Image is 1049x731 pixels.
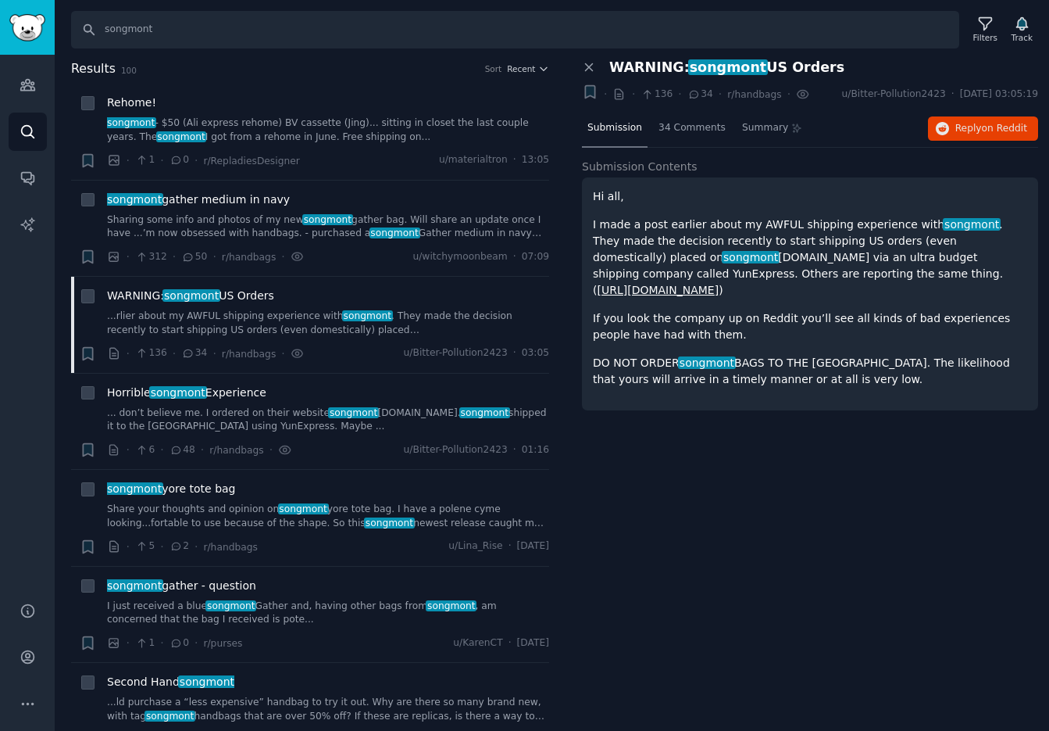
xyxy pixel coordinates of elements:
span: songmont [426,600,476,611]
span: · [194,635,198,651]
img: GummySearch logo [9,14,45,41]
p: I made a post earlier about my AWFUL shipping experience with . They made the decision recently t... [593,217,1027,299]
span: · [212,249,216,265]
span: songmont [722,251,780,263]
span: r/handbags [727,89,781,100]
span: 5 [135,539,155,554]
span: songmont [156,131,207,142]
span: · [269,442,273,458]
span: Summary [742,121,788,135]
span: 0 [169,153,189,167]
span: r/handbags [209,445,263,456]
span: songmont [302,214,353,225]
span: · [513,250,516,264]
a: songmontgather - question [107,578,256,594]
span: · [160,442,163,458]
span: gather - question [107,578,256,594]
span: · [281,249,284,265]
div: Sort [485,63,502,74]
span: r/RepladiesDesigner [203,156,299,167]
a: songmontgather medium in navy [107,192,290,208]
span: Second Hand [107,674,234,690]
span: 07:09 [522,250,549,264]
span: songmont [369,228,420,238]
span: songmont [178,675,236,688]
a: WARNING:songmontUS Orders [107,288,274,304]
span: u/Bitter-Pollution2423 [404,443,508,457]
span: · [719,86,722,102]
span: WARNING: US Orders [107,288,274,304]
span: r/purses [203,638,242,649]
input: Search Keyword [71,11,959,48]
span: · [127,152,130,169]
span: r/handbags [222,349,276,360]
p: DO NOT ORDER BAGS TO THE [GEOGRAPHIC_DATA]. The likelihood that yours will arrive in a timely man... [593,355,1027,388]
span: · [127,442,130,458]
a: songmontyore tote bag [107,481,236,497]
span: · [194,152,198,169]
span: 136 [135,346,167,360]
span: · [951,88,954,102]
span: · [173,346,176,362]
span: songmont [459,407,510,418]
span: u/materialtron [439,153,508,167]
span: 1 [135,636,155,650]
span: u/witchymoonbeam [412,250,507,264]
span: gather medium in navy [107,192,290,208]
span: [DATE] [517,636,549,650]
span: · [513,443,516,457]
span: songmont [342,310,393,321]
span: songmont [205,600,256,611]
span: WARNING: US Orders [609,59,844,76]
span: 13:05 [522,153,549,167]
span: · [127,539,130,555]
span: songmont [688,59,768,75]
span: songmont [145,711,195,722]
span: · [127,346,130,362]
p: If you look the company up on Reddit you’ll see all kinds of bad experiences people have had with... [593,310,1027,343]
div: Filters [973,32,997,43]
span: songmont [162,289,220,302]
span: r/handbags [222,252,276,263]
a: songmont- $50 (Ali express rehome) BV cassette (Jing)... sitting in closet the last couple years.... [107,116,549,144]
span: · [160,152,163,169]
span: · [160,635,163,651]
span: songmont [364,518,415,529]
span: [DATE] [517,539,549,554]
button: Replyon Reddit [928,116,1038,142]
span: 136 [640,88,673,102]
span: u/Bitter-Pollution2423 [404,346,508,360]
span: 34 [181,346,207,360]
span: 1 [135,153,155,167]
span: · [127,249,130,265]
span: 6 [135,443,155,457]
span: 0 [169,636,189,650]
button: Track [1006,13,1038,46]
span: songmont [105,579,163,592]
span: Results [71,59,116,79]
span: 100 [121,66,137,75]
a: Sharing some info and photos of my newsongmontgather bag. Will share an update once I have ...’m ... [107,213,549,241]
span: Submission Contents [582,159,698,175]
span: · [632,86,635,102]
span: 2 [169,539,189,554]
span: r/handbags [203,542,257,553]
a: Share your thoughts and opinion onsongmontyore tote bag. I have a polene cyme looking...fortable ... [107,503,549,530]
a: ... don’t believe me. I ordered on their websitesongmont[DOMAIN_NAME].songmontshipped it to the [... [107,407,549,434]
a: Rehome! [107,95,156,111]
span: songmont [328,407,379,418]
span: Submission [587,121,642,135]
span: · [513,346,516,360]
a: [URL][DOMAIN_NAME] [597,284,719,296]
span: Horrible Experience [107,385,266,401]
span: · [281,346,284,362]
span: · [787,86,790,102]
a: ...ld purchase a “less expensive” handbag to try it out. Why are there so many brand new, with ta... [107,696,549,723]
span: · [678,86,681,102]
span: u/KarenCT [453,636,502,650]
button: Recent [507,63,549,74]
span: [DATE] 03:05:19 [960,88,1038,102]
span: · [127,635,130,651]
